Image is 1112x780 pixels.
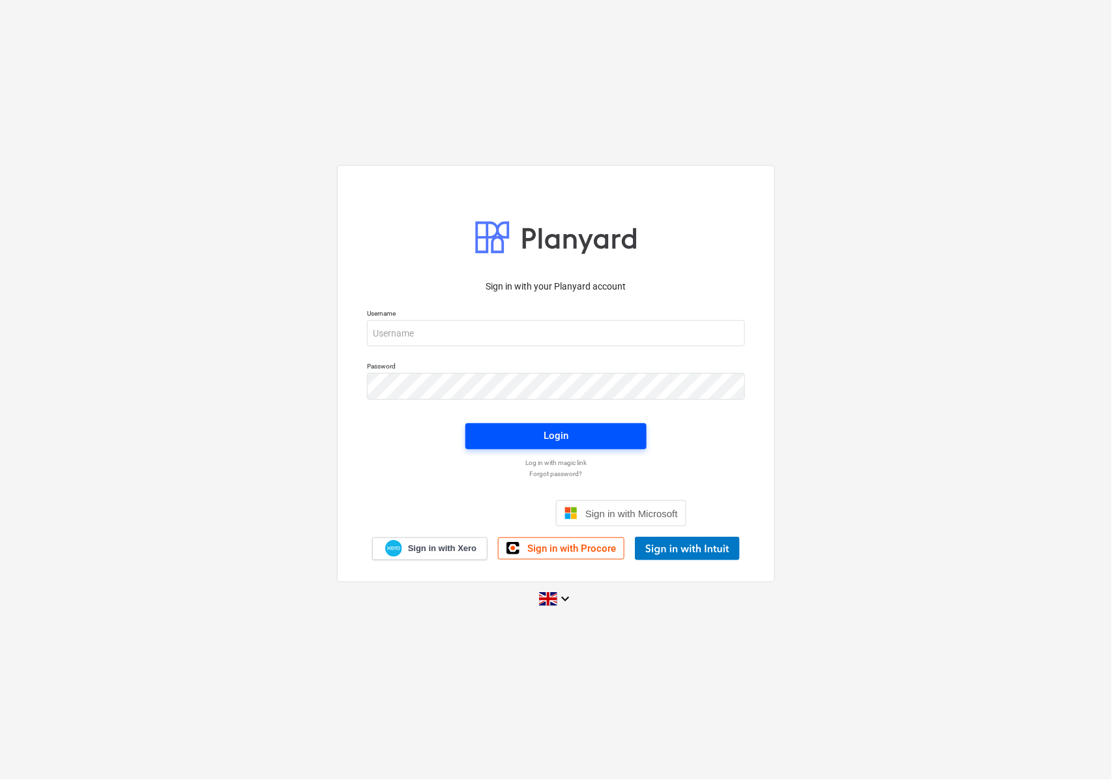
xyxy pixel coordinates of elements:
a: Log in with magic link [360,458,752,467]
iframe: Chat Widget [1047,717,1112,780]
p: Sign in with your Planyard account [367,280,745,293]
p: Username [367,309,745,320]
img: Xero logo [385,540,402,558]
input: Username [367,320,745,346]
span: Sign in with Xero [408,543,476,554]
img: Microsoft logo [564,507,578,520]
a: Forgot password? [360,470,752,478]
a: Sign in with Xero [372,537,488,560]
span: Sign in with Microsoft [585,508,678,519]
iframe: Sign in with Google Button [419,499,552,528]
div: Login [544,427,568,444]
a: Sign in with Procore [498,537,624,560]
button: Login [465,423,647,449]
p: Password [367,362,745,373]
i: keyboard_arrow_down [557,591,573,607]
span: Sign in with Procore [527,543,616,554]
